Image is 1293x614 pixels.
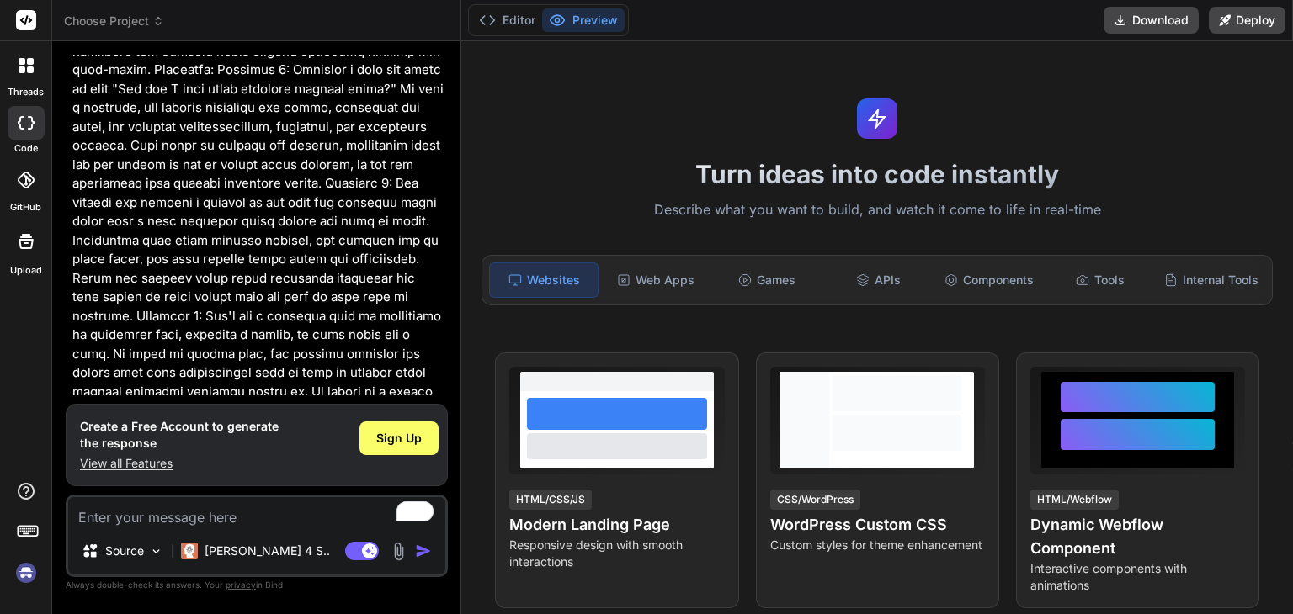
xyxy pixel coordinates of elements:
h4: Modern Landing Page [509,513,724,537]
p: View all Features [80,455,279,472]
p: [PERSON_NAME] 4 S.. [205,543,330,559]
label: Upload [10,263,42,278]
img: icon [415,543,432,559]
img: signin [12,558,40,587]
button: Editor [472,8,542,32]
div: Components [935,262,1043,298]
img: attachment [389,542,408,561]
div: HTML/CSS/JS [509,490,592,510]
div: Web Apps [602,262,710,298]
span: privacy [226,580,256,590]
h4: WordPress Custom CSS [770,513,985,537]
div: HTML/Webflow [1030,490,1119,510]
textarea: To enrich screen reader interactions, please activate Accessibility in Grammarly extension settings [68,497,445,527]
h4: Dynamic Webflow Component [1030,513,1245,560]
button: Preview [542,8,625,32]
img: Pick Models [149,544,163,558]
img: Claude 4 Sonnet [181,543,198,559]
p: Describe what you want to build, and watch it come to life in real-time [471,199,1283,221]
p: Responsive design with smooth interactions [509,537,724,570]
div: Internal Tools [1157,262,1265,298]
h1: Create a Free Account to generate the response [80,418,279,452]
span: Sign Up [376,430,422,447]
div: Tools [1046,262,1154,298]
p: Source [105,543,144,559]
label: GitHub [10,200,41,214]
span: Choose Project [64,13,164,29]
label: threads [8,85,44,99]
div: Games [713,262,821,298]
p: Custom styles for theme enhancement [770,537,985,553]
p: Always double-check its answers. Your in Bind [66,577,448,593]
p: Interactive components with animations [1030,560,1245,594]
div: Websites [489,262,599,298]
div: CSS/WordPress [770,490,860,510]
button: Download [1104,7,1199,34]
div: APIs [824,262,932,298]
h1: Turn ideas into code instantly [471,159,1283,189]
label: code [14,141,38,156]
button: Deploy [1209,7,1285,34]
